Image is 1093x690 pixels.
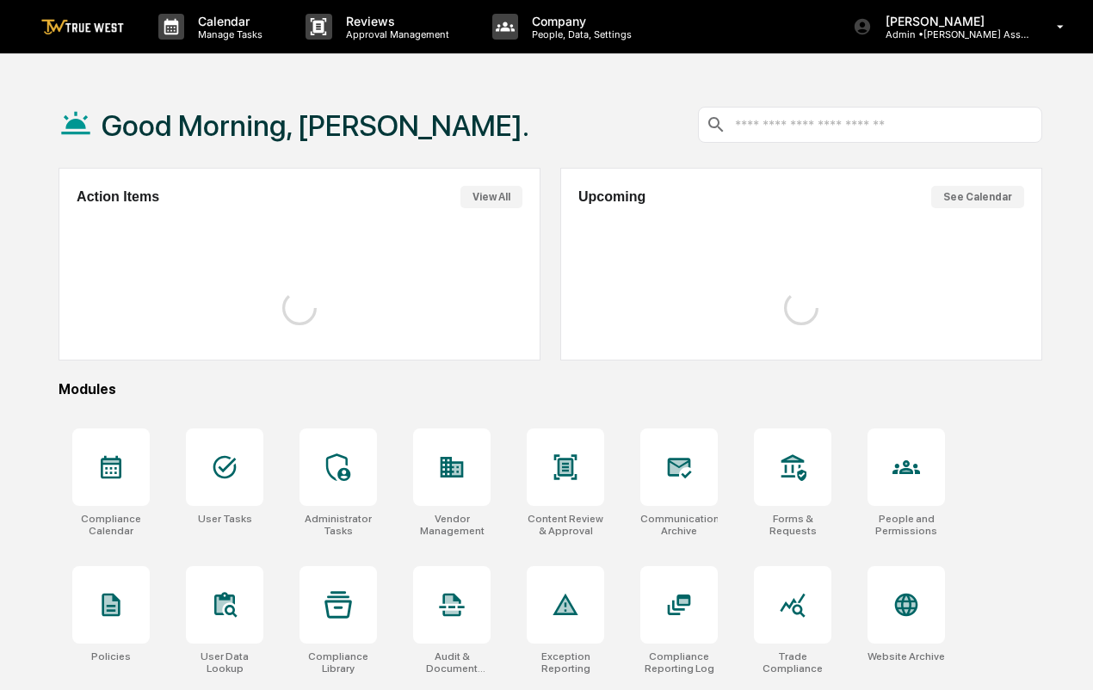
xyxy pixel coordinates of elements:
p: Company [518,14,640,28]
p: Calendar [184,14,271,28]
h1: Good Morning, [PERSON_NAME]. [102,108,529,143]
div: People and Permissions [868,513,945,537]
p: Manage Tasks [184,28,271,40]
div: Modules [59,381,1042,397]
div: Administrator Tasks [299,513,377,537]
div: Audit & Document Logs [413,650,491,675]
p: [PERSON_NAME] [872,14,1032,28]
div: User Data Lookup [186,650,263,675]
h2: Upcoming [578,189,645,205]
button: See Calendar [931,186,1024,208]
h2: Action Items [77,189,159,205]
div: Vendor Management [413,513,491,537]
img: logo [41,19,124,35]
div: Compliance Reporting Log [640,650,718,675]
div: Website Archive [868,650,945,662]
div: Compliance Calendar [72,513,150,537]
p: Approval Management [332,28,458,40]
p: Reviews [332,14,458,28]
p: People, Data, Settings [518,28,640,40]
div: Exception Reporting [527,650,604,675]
div: User Tasks [198,513,252,525]
div: Communications Archive [640,513,718,537]
div: Forms & Requests [754,513,831,537]
div: Content Review & Approval [527,513,604,537]
p: Admin • [PERSON_NAME] Asset Management [872,28,1032,40]
div: Policies [91,650,131,662]
button: View All [460,186,522,208]
div: Trade Compliance [754,650,831,675]
div: Compliance Library [299,650,377,675]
